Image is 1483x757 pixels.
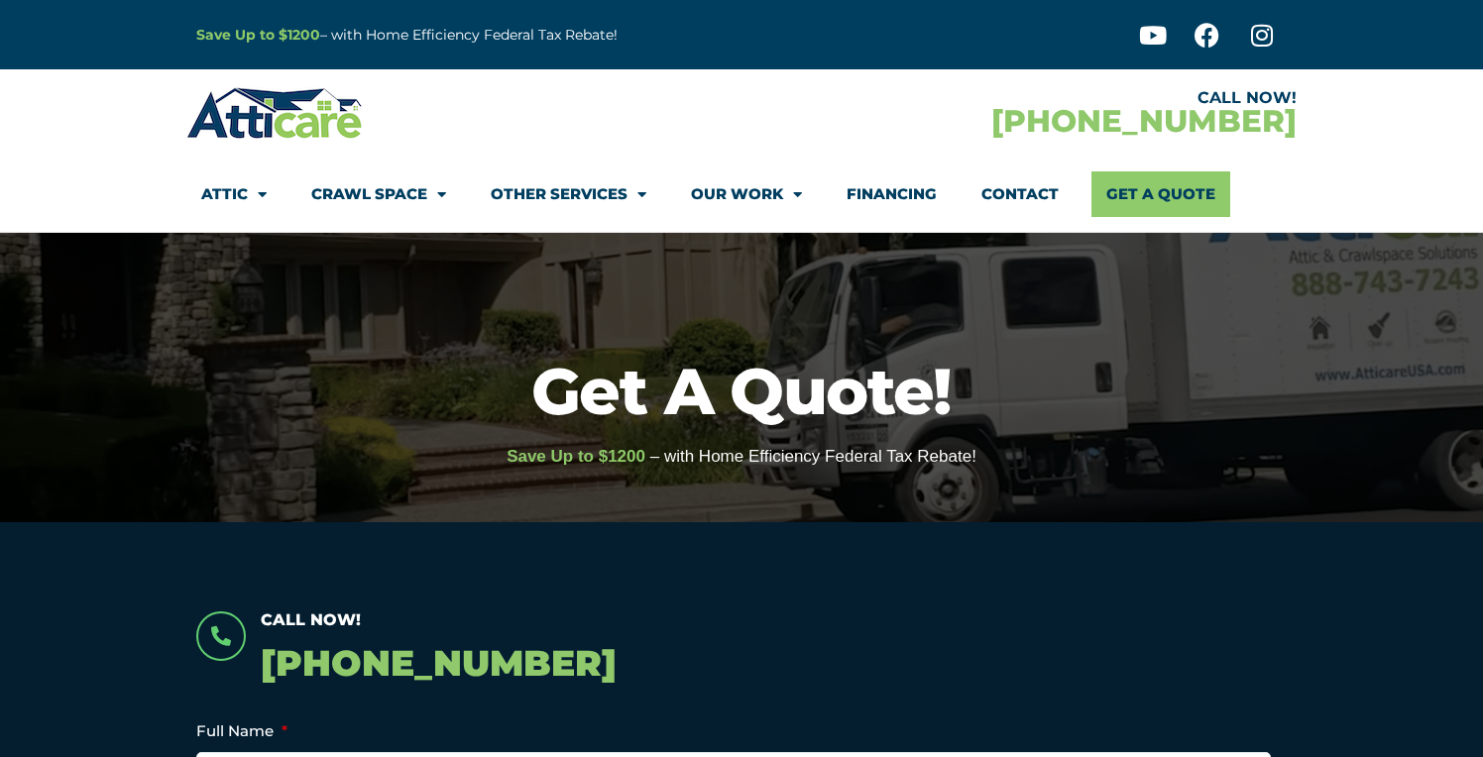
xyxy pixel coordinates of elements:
a: Contact [981,171,1059,217]
a: Financing [847,171,937,217]
a: Crawl Space [311,171,446,217]
p: – with Home Efficiency Federal Tax Rebate! [196,24,839,47]
span: – with Home Efficiency Federal Tax Rebate! [650,447,976,466]
label: Full Name [196,721,287,741]
a: Other Services [491,171,646,217]
span: Save Up to $1200 [507,447,645,466]
a: Our Work [691,171,802,217]
a: Save Up to $1200 [196,26,320,44]
h1: Get A Quote! [10,359,1473,423]
a: Attic [201,171,267,217]
a: Get A Quote [1091,171,1230,217]
nav: Menu [201,171,1282,217]
span: Call Now! [261,610,361,629]
div: CALL NOW! [741,90,1297,106]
